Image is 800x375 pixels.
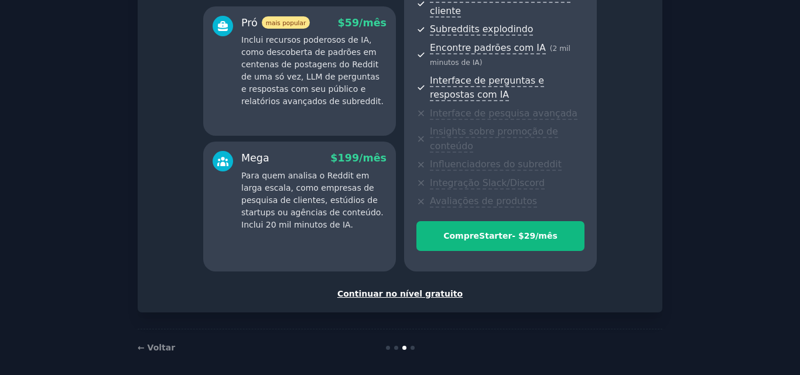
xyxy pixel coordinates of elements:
[479,231,512,240] font: Starter
[330,152,337,164] font: $
[443,231,479,240] font: Compre
[430,44,570,67] font: 2 mil minutos de IA
[338,17,345,29] font: $
[359,17,387,29] font: /mês
[430,126,558,152] font: Insights sobre promoção de conteúdo
[512,231,524,240] font: - $
[430,42,546,53] font: Encontre padrões com IA
[430,159,562,170] font: Influenciadores do subreddit
[337,289,463,298] font: Continuar no nível gratuito
[480,59,483,67] font: )
[430,23,533,35] font: Subreddits explodindo
[338,152,360,164] font: 199
[241,35,384,106] font: Inclui recursos poderosos de IA, como descoberta de padrões em centenas de postagens do Reddit de...
[430,195,537,207] font: Avaliações de produtos
[241,152,269,164] font: Mega
[550,44,553,53] font: (
[524,231,535,240] font: 29
[138,343,175,352] a: ← Voltar
[535,231,558,240] font: /mês
[345,17,359,29] font: 59
[266,19,306,26] font: mais popular
[430,108,577,119] font: Interface de pesquisa avançada
[359,152,387,164] font: /mês
[241,171,384,229] font: Para quem analisa o Reddit em larga escala, como empresas de pesquisa de clientes, estúdios de st...
[416,221,584,251] button: CompreStarter- $29/mês
[241,17,258,29] font: Pró
[430,75,544,101] font: Interface de perguntas e respostas com IA
[430,177,545,188] font: Integração Slack/Discord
